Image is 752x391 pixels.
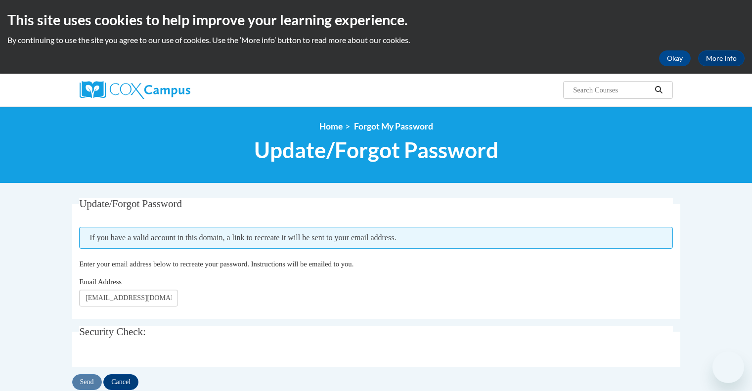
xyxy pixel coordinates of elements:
h2: This site uses cookies to help improve your learning experience. [7,10,745,30]
iframe: Button to launch messaging window [712,351,744,383]
button: Search [651,84,666,96]
input: Search Courses [572,84,651,96]
input: Cancel [103,374,138,390]
span: Security Check: [79,326,146,338]
span: Update/Forgot Password [79,198,182,210]
a: Home [319,121,343,131]
button: Okay [659,50,691,66]
p: By continuing to use the site you agree to our use of cookies. Use the ‘More info’ button to read... [7,35,745,45]
span: Email Address [79,278,122,286]
span: Enter your email address below to recreate your password. Instructions will be emailed to you. [79,260,354,268]
img: Cox Campus [80,81,190,99]
a: More Info [698,50,745,66]
a: Cox Campus [80,81,267,99]
span: Forgot My Password [354,121,433,131]
span: Update/Forgot Password [254,137,498,163]
input: Email [79,290,178,306]
span: If you have a valid account in this domain, a link to recreate it will be sent to your email addr... [79,227,673,249]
